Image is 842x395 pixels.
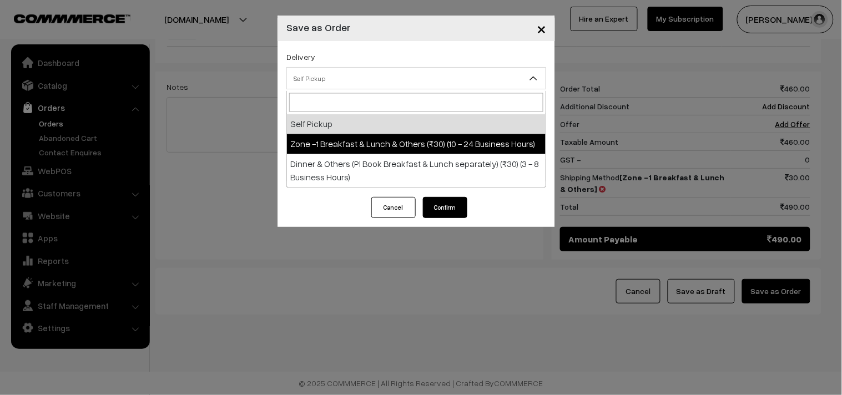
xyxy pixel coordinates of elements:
button: Close [528,11,555,45]
li: Dinner & Others (Pl Book Breakfast & Lunch separately) (₹30) (3 - 8 Business Hours) [287,154,546,188]
li: Self Pickup [287,114,546,134]
li: Zone -1 Breakfast & Lunch & Others (₹30) (10 - 24 Business Hours) [287,134,546,154]
label: Delivery [286,51,315,63]
button: Confirm [423,197,467,218]
span: × [537,18,546,38]
span: Self Pickup [286,67,546,89]
span: Self Pickup [287,69,546,88]
h4: Save as Order [286,20,350,35]
button: Cancel [371,197,416,218]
